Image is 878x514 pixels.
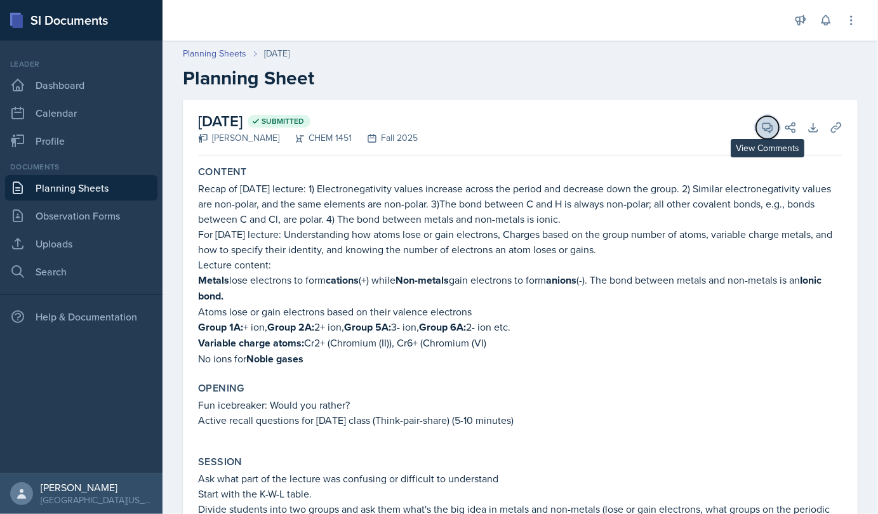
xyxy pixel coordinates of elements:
div: CHEM 1451 [279,131,352,145]
a: Planning Sheets [5,175,157,201]
p: Start with the K-W-L table. [198,486,842,501]
p: + ion, 2+ ion, 3- ion, 2- ion etc. [198,319,842,335]
h2: [DATE] [198,110,418,133]
strong: anions [546,273,576,287]
a: Calendar [5,100,157,126]
label: Opening [198,382,244,395]
p: For [DATE] lecture: Understanding how atoms lose or gain electrons, Charges based on the group nu... [198,227,842,257]
div: Fall 2025 [352,131,418,145]
strong: Metals [198,273,229,287]
p: No ions for [198,351,842,367]
a: Search [5,259,157,284]
span: Submitted [262,116,304,126]
strong: cations [326,273,359,287]
p: Ask what part of the lecture was confusing or difficult to understand [198,471,842,486]
div: Leader [5,58,157,70]
div: Help & Documentation [5,304,157,329]
p: Atoms lose or gain electrons based on their valence electrons [198,304,842,319]
div: [PERSON_NAME] [41,481,152,494]
button: View Comments [756,116,779,139]
strong: Group 2A: [267,320,314,334]
strong: Group 6A: [419,320,466,334]
strong: Group 5A: [344,320,391,334]
strong: Variable charge atoms: [198,336,304,350]
a: Planning Sheets [183,47,246,60]
a: Observation Forms [5,203,157,228]
p: Lecture content: [198,257,842,272]
p: Cr2+ (Chromium (II)), Cr6+ (Chromium (VI) [198,335,842,351]
h2: Planning Sheet [183,67,858,89]
a: Uploads [5,231,157,256]
div: [GEOGRAPHIC_DATA][US_STATE] [41,494,152,506]
strong: Group 1A: [198,320,243,334]
div: [DATE] [264,47,289,60]
p: Fun icebreaker: Would you rather? [198,397,842,412]
p: Recap of [DATE] lecture: 1) Electronegativity values increase across the period and decrease down... [198,181,842,227]
div: [PERSON_NAME] [198,131,279,145]
label: Content [198,166,247,178]
strong: Noble gases [246,352,303,366]
p: Active recall questions for [DATE] class (Think-pair-share) (5-10 minutes) [198,412,842,428]
p: lose electrons to form (+) while gain electrons to form (-). The bond between metals and non-meta... [198,272,842,304]
a: Dashboard [5,72,157,98]
strong: Non-metals [396,273,449,287]
div: Documents [5,161,157,173]
a: Profile [5,128,157,154]
label: Session [198,456,243,468]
